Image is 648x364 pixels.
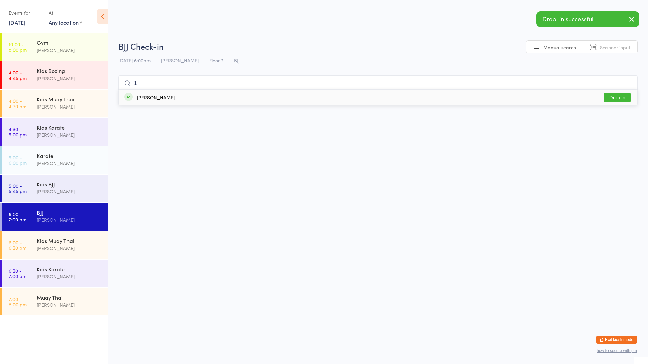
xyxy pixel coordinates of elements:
[2,33,108,61] a: 10:00 -8:00 pmGym[PERSON_NAME]
[37,103,102,111] div: [PERSON_NAME]
[2,231,108,259] a: 6:00 -6:30 pmKids Muay Thai[PERSON_NAME]
[2,175,108,202] a: 5:00 -5:45 pmKids BJJ[PERSON_NAME]
[37,265,102,273] div: Kids Karate
[49,7,82,19] div: At
[2,61,108,89] a: 4:00 -4:45 pmKids Boxing[PERSON_NAME]
[9,240,26,250] time: 6:00 - 6:30 pm
[543,44,576,51] span: Manual search
[37,67,102,74] div: Kids Boxing
[37,294,102,301] div: Muay Thai
[2,203,108,231] a: 6:00 -7:00 pmBJJ[PERSON_NAME]
[37,159,102,167] div: [PERSON_NAME]
[37,216,102,224] div: [PERSON_NAME]
[9,41,27,52] time: 10:00 - 8:00 pm
[596,336,637,344] button: Exit kiosk mode
[600,44,630,51] span: Scanner input
[2,90,108,117] a: 4:00 -4:30 pmKids Muay Thai[PERSON_NAME]
[9,268,26,279] time: 6:30 - 7:00 pm
[9,7,42,19] div: Events for
[118,75,638,91] input: Search
[118,40,638,52] h2: BJJ Check-in
[234,57,240,64] span: BJJ
[37,74,102,82] div: [PERSON_NAME]
[597,348,637,353] button: how to secure with pin
[9,98,26,109] time: 4:00 - 4:30 pm
[9,296,27,307] time: 7:00 - 8:00 pm
[118,57,151,64] span: [DATE] 6:00pm
[37,46,102,54] div: [PERSON_NAME]
[137,95,175,100] div: [PERSON_NAME]
[37,273,102,280] div: [PERSON_NAME]
[2,288,108,315] a: 7:00 -8:00 pmMuay Thai[PERSON_NAME]
[37,95,102,103] div: Kids Muay Thai
[37,244,102,252] div: [PERSON_NAME]
[9,19,25,26] a: [DATE]
[37,124,102,131] div: Kids Karate
[2,260,108,287] a: 6:30 -7:00 pmKids Karate[PERSON_NAME]
[37,301,102,309] div: [PERSON_NAME]
[2,118,108,146] a: 4:30 -5:00 pmKids Karate[PERSON_NAME]
[37,180,102,188] div: Kids BJJ
[2,146,108,174] a: 5:00 -6:00 pmKarate[PERSON_NAME]
[37,209,102,216] div: BJJ
[49,19,82,26] div: Any location
[37,131,102,139] div: [PERSON_NAME]
[161,57,199,64] span: [PERSON_NAME]
[9,126,27,137] time: 4:30 - 5:00 pm
[209,57,223,64] span: Floor 2
[37,39,102,46] div: Gym
[37,237,102,244] div: Kids Muay Thai
[9,211,26,222] time: 6:00 - 7:00 pm
[37,188,102,195] div: [PERSON_NAME]
[536,11,639,27] div: Drop-in successful.
[9,70,27,81] time: 4:00 - 4:45 pm
[9,155,27,165] time: 5:00 - 6:00 pm
[37,152,102,159] div: Karate
[9,183,27,194] time: 5:00 - 5:45 pm
[604,93,631,102] button: Drop in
